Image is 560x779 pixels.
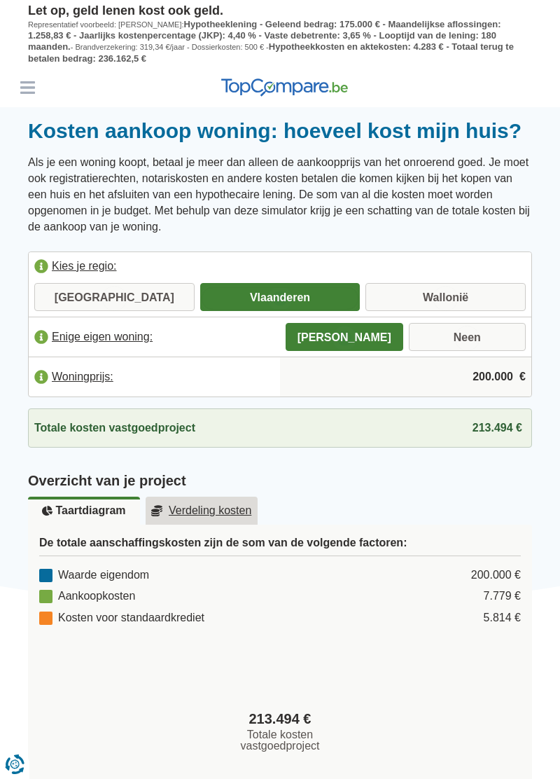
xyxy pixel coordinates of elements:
[28,470,532,491] h2: Overzicht van je project
[249,709,311,729] span: 213.494 €
[29,252,531,283] label: Kies je regio:
[221,78,348,97] img: TopCompare
[42,505,125,516] u: Taartdiagram
[365,283,526,311] label: Wallonië
[29,322,280,352] label: Enige eigen woning:
[519,369,526,385] span: €
[28,19,532,65] p: Representatief voorbeeld: [PERSON_NAME]: - Brandverzekering: 319,34 €/jaar - Dossierkosten: 500 € -
[286,358,526,396] input: |
[28,41,514,63] span: Hypotheekkosten en aktekosten: 4.283 € - Totaal terug te betalen bedrag: 236.162,5 €
[39,610,204,626] div: Kosten voor standaardkrediet
[17,77,38,98] button: Menu
[28,4,532,19] p: Let op, geld lenen kost ook geld.
[39,567,149,584] div: Waarde eigendom
[200,283,360,311] label: Vlaanderen
[34,420,195,436] span: Totale kosten vastgoedproject
[234,729,325,752] span: Totale kosten vastgoedproject
[151,505,252,516] u: Verdeling kosten
[28,19,501,53] span: Hypotheeklening - Geleend bedrag: 175.000 € - Maandelijkse aflossingen: 1.258,83 € - Jaarlijks ko...
[471,567,521,584] div: 200.000 €
[34,283,195,311] label: [GEOGRAPHIC_DATA]
[484,588,521,605] div: 7.779 €
[286,323,403,351] label: [PERSON_NAME]
[409,323,526,351] label: Neen
[28,118,532,144] h1: Kosten aankoop woning: hoeveel kost mijn huis?
[29,361,280,392] label: Woningprijs:
[39,588,135,605] div: Aankoopkosten
[39,536,521,556] h3: De totale aanschaffingskosten zijn de som van de volgende factoren:
[28,155,532,235] p: Als je een woning koopt, betaal je meer dan alleen de aankoopprijs van het onroerend goed. Je moe...
[484,610,521,626] div: 5.814 €
[472,422,522,434] span: 213.494 €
